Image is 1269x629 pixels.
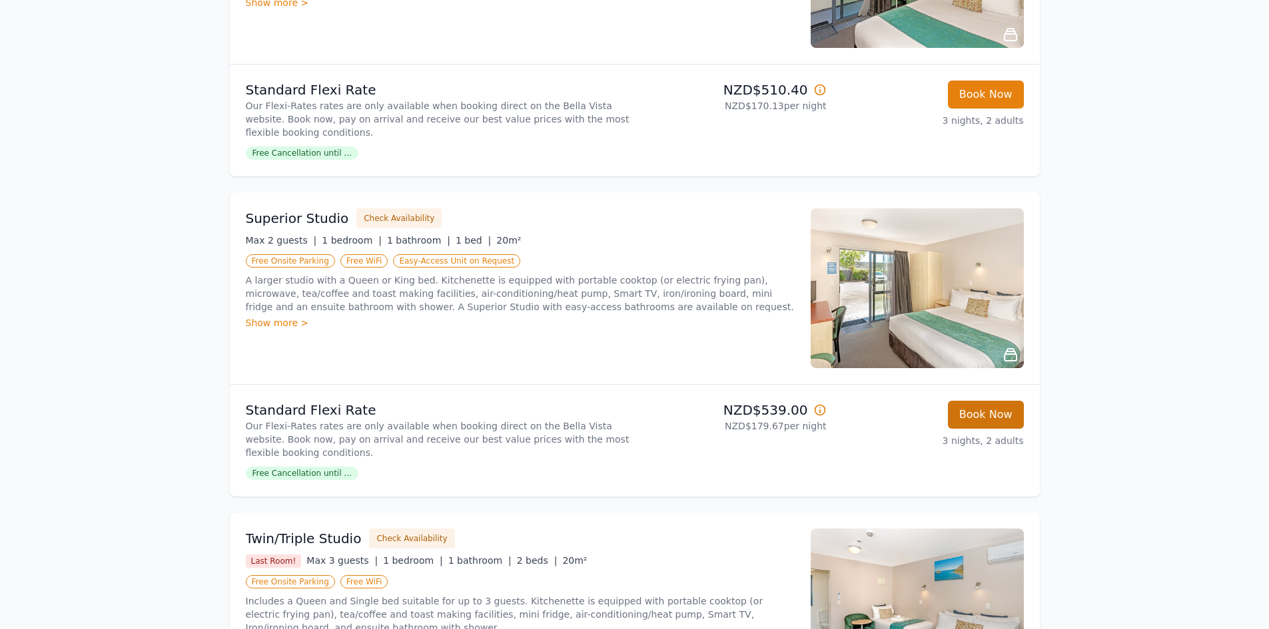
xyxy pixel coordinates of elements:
[246,467,358,480] span: Free Cancellation until ...
[393,254,520,268] span: Easy-Access Unit on Request
[322,235,382,246] span: 1 bedroom |
[496,235,521,246] span: 20m²
[246,316,795,329] div: Show more >
[246,554,302,568] span: Last Room!
[246,254,335,268] span: Free Onsite Parking
[948,81,1024,108] button: Book Now
[640,81,827,99] p: NZD$510.40
[448,555,512,566] span: 1 bathroom |
[246,274,795,314] p: A larger studio with a Queen or King bed. Kitchenette is equipped with portable cooktop (or elect...
[456,235,491,246] span: 1 bed |
[640,419,827,433] p: NZD$179.67 per night
[837,114,1024,127] p: 3 nights, 2 adults
[369,528,454,548] button: Check Availability
[340,575,388,588] span: Free WiFi
[246,575,335,588] span: Free Onsite Parking
[948,401,1024,429] button: Book Now
[562,555,587,566] span: 20m²
[246,235,317,246] span: Max 2 guests |
[517,555,558,566] span: 2 beds |
[383,555,443,566] span: 1 bedroom |
[246,401,630,419] p: Standard Flexi Rate
[640,401,827,419] p: NZD$539.00
[306,555,378,566] span: Max 3 guests |
[340,254,388,268] span: Free WiFi
[246,99,630,139] p: Our Flexi-Rates rates are only available when booking direct on the Bella Vista website. Book now...
[246,529,362,548] h3: Twin/Triple Studio
[356,208,442,228] button: Check Availability
[246,419,630,459] p: Our Flexi-Rates rates are only available when booking direct on the Bella Vista website. Book now...
[837,434,1024,447] p: 3 nights, 2 adults
[640,99,827,112] p: NZD$170.13 per night
[246,146,358,160] span: Free Cancellation until ...
[246,209,349,228] h3: Superior Studio
[387,235,450,246] span: 1 bathroom |
[246,81,630,99] p: Standard Flexi Rate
